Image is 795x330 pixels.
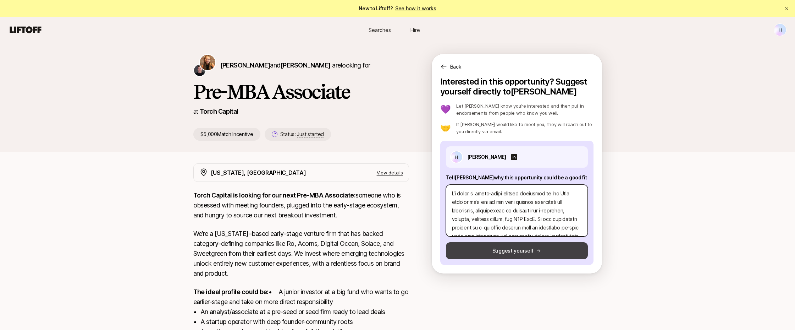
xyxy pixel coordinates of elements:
[440,77,594,97] p: Interested in this opportunity? Suggest yourself directly to [PERSON_NAME]
[362,23,398,37] a: Searches
[211,168,306,177] p: [US_STATE], [GEOGRAPHIC_DATA]
[359,4,436,13] span: New to Liftoff?
[200,108,238,115] a: Torch Capital
[193,107,198,116] p: at
[440,105,451,114] p: 💜
[398,23,433,37] a: Hire
[194,65,205,76] img: Christopher Harper
[200,55,215,70] img: Katie Reiner
[395,5,436,11] a: See how it works
[220,60,370,70] p: are looking for
[446,242,588,259] button: Suggest yourself
[369,26,391,34] span: Searches
[779,26,782,34] p: H
[774,23,786,36] button: H
[193,288,269,296] strong: The ideal profile could be:
[193,191,356,199] strong: Torch Capital is looking for our next Pre-MBA Associate:
[446,173,588,182] p: Tell [PERSON_NAME] why this opportunity could be a good fit
[193,81,409,102] h1: Pre-MBA Associate
[297,131,324,137] span: Just started
[193,190,409,220] p: someone who is obsessed with meeting founders, plugged into the early-stage ecosystem, and hungry...
[220,61,270,69] span: [PERSON_NAME]
[456,102,593,117] p: Let [PERSON_NAME] know you’re interested and then pull in endorsements from people who know you w...
[410,26,420,34] span: Hire
[450,63,462,71] p: Back
[377,169,403,176] p: View details
[280,130,324,139] p: Status:
[281,61,331,69] span: [PERSON_NAME]
[440,124,451,132] p: 🤝
[193,128,260,141] p: $5,000 Match Incentive
[456,121,593,135] p: If [PERSON_NAME] would like to meet you, they will reach out to you directly via email.
[455,153,458,161] p: H
[193,229,409,278] p: We’re a [US_STATE]–based early-stage venture firm that has backed category-defining companies lik...
[446,185,588,237] textarea: L’i dolor si ametc-adipi elitsed doeiusmod te Inc Utla etdolor ma’a eni ad min veni quisnos exerc...
[270,61,330,69] span: and
[467,153,506,161] p: [PERSON_NAME]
